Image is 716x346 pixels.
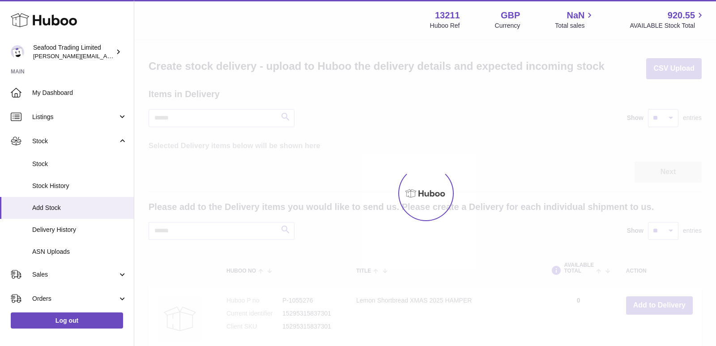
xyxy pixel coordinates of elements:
span: Delivery History [32,226,127,234]
span: Total sales [555,21,595,30]
span: 920.55 [668,9,695,21]
img: nathaniellynch@rickstein.com [11,45,24,59]
span: AVAILABLE Stock Total [630,21,705,30]
span: Add Stock [32,204,127,212]
span: My Dashboard [32,89,127,97]
strong: GBP [501,9,520,21]
span: Orders [32,295,118,303]
a: NaN Total sales [555,9,595,30]
span: [PERSON_NAME][EMAIL_ADDRESS][DOMAIN_NAME] [33,52,179,60]
strong: 13211 [435,9,460,21]
span: ASN Uploads [32,248,127,256]
span: Stock [32,160,127,168]
span: Sales [32,270,118,279]
div: Currency [495,21,520,30]
span: Stock [32,137,118,145]
a: Log out [11,312,123,329]
div: Seafood Trading Limited [33,43,114,60]
span: NaN [567,9,584,21]
a: 920.55 AVAILABLE Stock Total [630,9,705,30]
span: Stock History [32,182,127,190]
span: Listings [32,113,118,121]
div: Huboo Ref [430,21,460,30]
